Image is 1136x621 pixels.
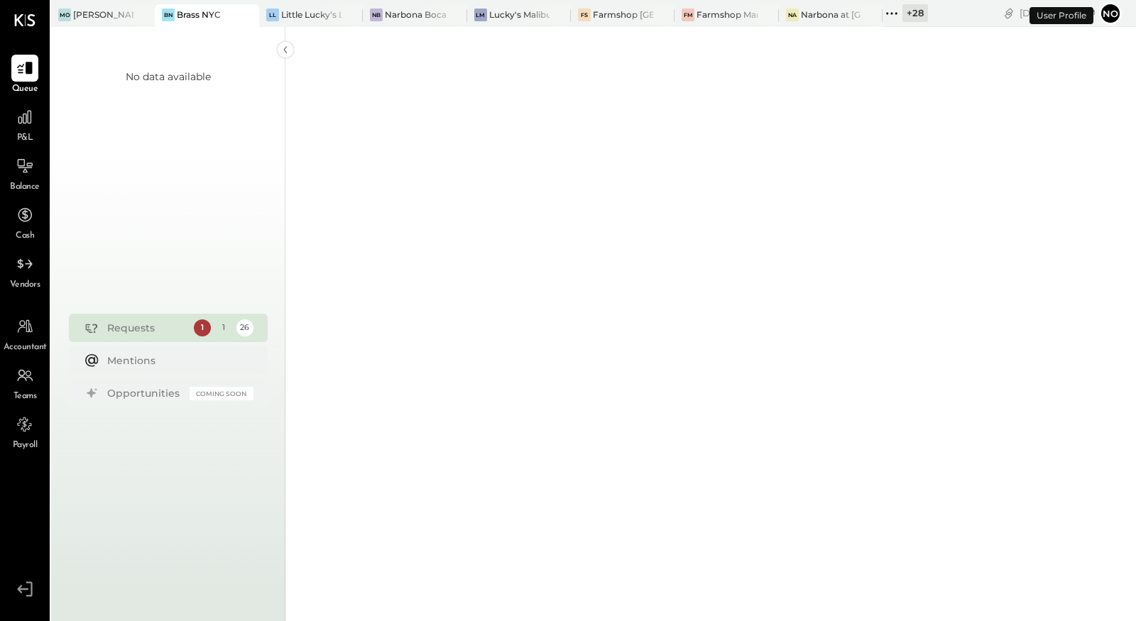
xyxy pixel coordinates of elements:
[107,321,187,335] div: Requests
[16,230,34,243] span: Cash
[1,104,49,145] a: P&L
[697,9,757,21] div: Farmshop Marin
[12,83,38,96] span: Queue
[177,9,221,21] div: Brass NYC
[13,390,37,403] span: Teams
[682,9,694,21] div: FM
[593,9,653,21] div: Farmshop [GEOGRAPHIC_DATA][PERSON_NAME]
[786,9,799,21] div: Na
[10,181,40,194] span: Balance
[281,9,342,21] div: Little Lucky's LLC(Lucky's Soho)
[1,55,49,96] a: Queue
[1029,7,1093,24] div: User Profile
[17,132,33,145] span: P&L
[578,9,591,21] div: FS
[1002,6,1016,21] div: copy link
[902,4,928,22] div: + 28
[474,9,487,21] div: LM
[13,439,38,452] span: Payroll
[1,362,49,403] a: Teams
[1,153,49,194] a: Balance
[236,319,253,336] div: 26
[1,411,49,452] a: Payroll
[194,319,211,336] div: 1
[58,9,71,21] div: Mo
[385,9,445,21] div: Narbona Boca Ratōn
[801,9,861,21] div: Narbona at [GEOGRAPHIC_DATA] LLC
[1,251,49,292] a: Vendors
[1,313,49,354] a: Accountant
[10,279,40,292] span: Vendors
[1020,6,1096,20] div: [DATE]
[1099,2,1122,25] button: No
[107,386,182,400] div: Opportunities
[73,9,133,21] div: [PERSON_NAME]'s
[266,9,279,21] div: LL
[370,9,383,21] div: NB
[126,70,211,84] div: No data available
[215,319,232,336] div: 1
[1,202,49,243] a: Cash
[107,353,246,368] div: Mentions
[162,9,175,21] div: BN
[489,9,550,21] div: Lucky's Malibu
[190,387,253,400] div: Coming Soon
[4,341,47,354] span: Accountant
